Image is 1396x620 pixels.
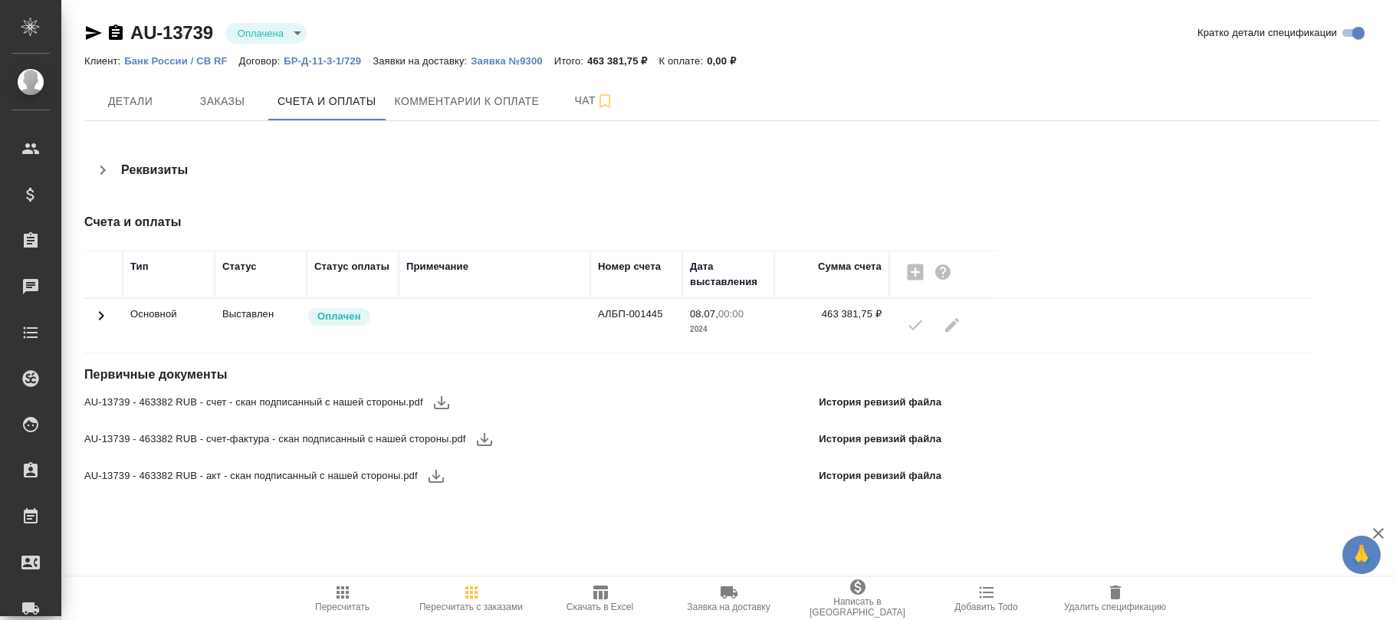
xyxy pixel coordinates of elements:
p: 08.07, [690,308,718,320]
span: Чат [557,91,631,110]
p: Договор: [239,55,284,67]
td: 463 381,75 ₽ [774,299,889,353]
p: 463 381,75 ₽ [587,55,659,67]
span: Заказы [186,92,259,111]
p: 00:00 [718,308,744,320]
span: Счета и оплаты [278,92,376,111]
button: Скопировать ссылку [107,24,125,42]
p: 2024 [690,322,767,337]
p: К оплате: [659,55,707,67]
p: Банк России / CB RF [124,55,238,67]
button: Заявка №9300 [471,54,553,69]
p: Заявка №9300 [471,55,553,67]
h4: Первичные документы [84,366,948,384]
span: Детали [94,92,167,111]
p: Итого: [554,55,587,67]
div: Примечание [406,259,468,274]
a: Банк России / CB RF [124,54,238,67]
a: AU-13739 [130,22,213,43]
div: Статус оплаты [314,259,389,274]
svg: Подписаться [596,92,614,110]
p: История ревизий файла [819,431,941,447]
span: AU-13739 - 463382 RUB - счет-фактура - скан подписанный с нашей стороны.pdf [84,431,466,447]
td: АЛБП-001445 [590,299,682,353]
p: Оплачен [317,309,361,324]
span: Комментарии к оплате [395,92,540,111]
p: Заявки на доставку: [373,55,471,67]
div: Номер счета [598,259,661,274]
div: Статус [222,259,257,274]
h4: Реквизиты [121,161,188,179]
span: Toggle Row Expanded [92,316,110,327]
span: Кратко детали спецификации [1197,25,1337,41]
p: БР-Д-11-3-1/729 [284,55,373,67]
div: Оплачена [225,23,307,44]
p: История ревизий файла [819,395,941,410]
div: Сумма счета [818,259,882,274]
div: Дата выставления [690,259,767,290]
div: Тип [130,259,149,274]
p: 0,00 ₽ [707,55,747,67]
h4: Счета и оплаты [84,213,948,231]
button: Оплачена [233,27,288,40]
td: Основной [123,299,215,353]
p: Клиент: [84,55,124,67]
button: 🙏 [1342,536,1381,574]
button: Скопировать ссылку для ЯМессенджера [84,24,103,42]
span: 🙏 [1348,539,1375,571]
span: AU-13739 - 463382 RUB - акт - скан подписанный с нашей стороны.pdf [84,468,418,484]
p: Все изменения в спецификации заблокированы [222,307,299,322]
a: БР-Д-11-3-1/729 [284,54,373,67]
span: AU-13739 - 463382 RUB - счет - скан подписанный с нашей стороны.pdf [84,395,423,410]
p: История ревизий файла [819,468,941,484]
